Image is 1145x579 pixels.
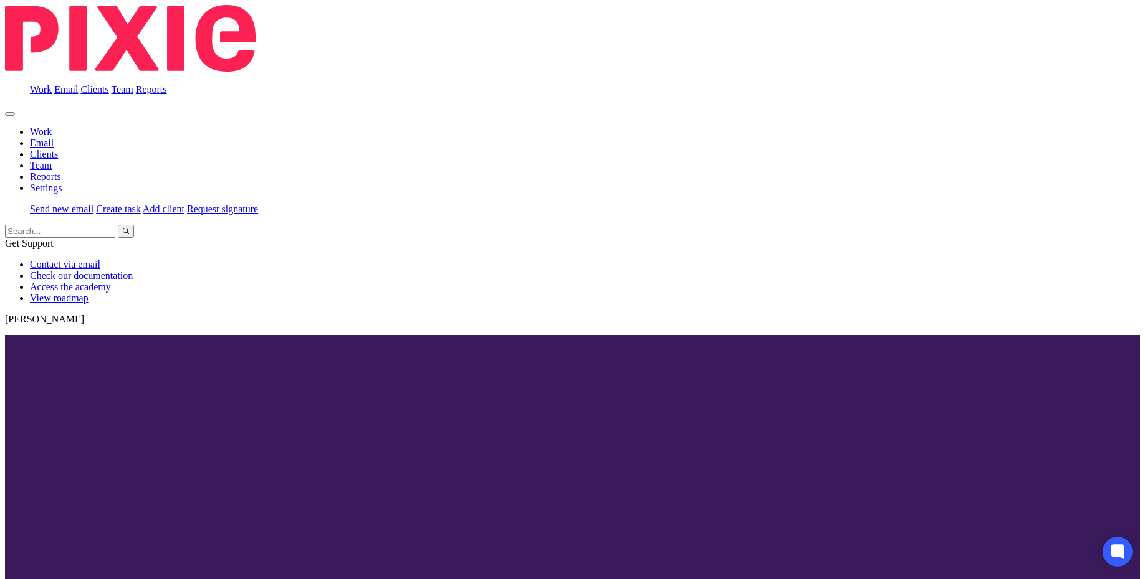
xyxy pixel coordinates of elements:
p: [PERSON_NAME] [5,314,1140,325]
button: Search [118,225,134,238]
a: Reports [30,171,61,182]
a: Reports [136,84,167,95]
a: Team [111,84,133,95]
a: Clients [30,149,58,159]
a: Work [30,126,52,137]
a: Email [30,138,54,148]
a: Check our documentation [30,270,133,281]
a: View roadmap [30,293,89,303]
a: Access the academy [30,281,111,292]
a: Work [30,84,52,95]
a: Send new email [30,204,93,214]
a: Team [30,160,52,171]
a: Settings [30,182,62,193]
input: Search [5,225,115,238]
a: Clients [80,84,108,95]
img: Pixie [5,5,256,72]
span: Get Support [5,238,54,248]
a: Add client [143,204,184,214]
a: Contact via email [30,259,100,270]
a: Request signature [187,204,258,214]
a: Create task [96,204,141,214]
a: Email [54,84,78,95]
